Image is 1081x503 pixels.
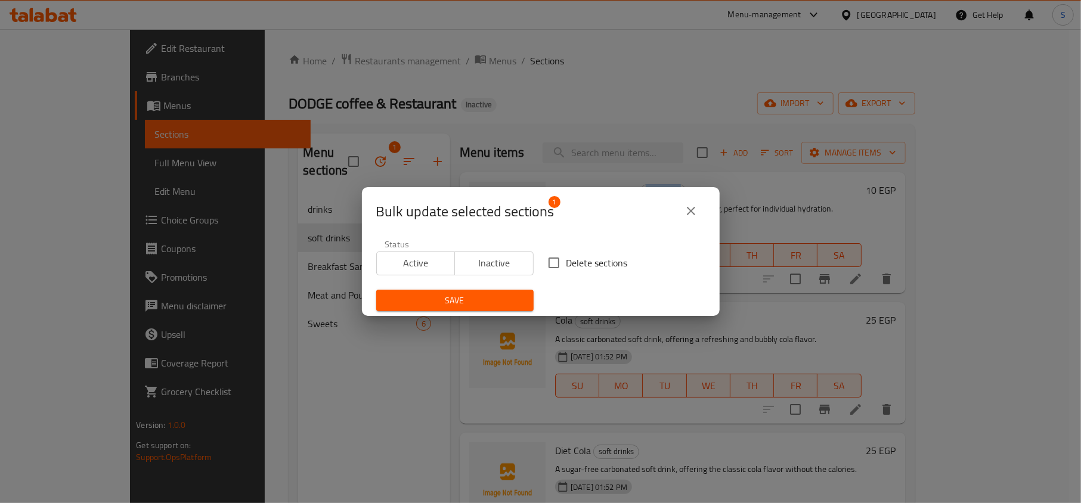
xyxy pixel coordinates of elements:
span: Delete sections [566,256,628,270]
button: close [677,197,705,225]
span: Save [386,293,524,308]
button: Save [376,290,534,312]
button: Inactive [454,251,534,275]
button: Active [376,251,456,275]
span: 1 [549,196,560,208]
span: Selected section count [376,202,555,221]
span: Inactive [460,254,529,272]
span: Active [382,254,451,272]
